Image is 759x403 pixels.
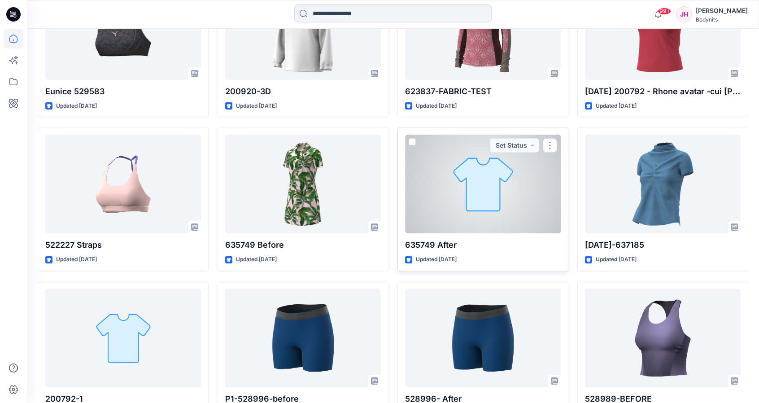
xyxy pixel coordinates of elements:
a: 522227 Straps [45,135,201,233]
a: 200792-1 [45,289,201,387]
a: 528996- After [405,289,561,387]
p: Eunice 529583 [45,85,201,98]
p: 200920-3D [225,85,381,98]
p: Updated [DATE] [236,101,277,111]
a: 635749 After [405,135,561,233]
p: Updated [DATE] [236,255,277,264]
p: Updated [DATE] [56,101,97,111]
a: P1-528996-before [225,289,381,387]
a: 528989-BEFORE [585,289,741,387]
p: 522227 Straps [45,239,201,251]
p: [DATE] 200792 - Rhone avatar -cui [PERSON_NAME] [585,85,741,98]
p: Updated [DATE] [596,255,637,264]
p: 635749 After [405,239,561,251]
a: 635749 Before [225,135,381,233]
p: 623837-FABRIC-TEST [405,85,561,98]
div: Bodynits [696,16,748,23]
div: JH [676,6,692,22]
a: 27june-637185 [585,135,741,233]
span: 99+ [658,8,671,15]
div: [PERSON_NAME] [696,5,748,16]
p: Updated [DATE] [416,101,457,111]
p: 635749 Before [225,239,381,251]
p: [DATE]-637185 [585,239,741,251]
p: Updated [DATE] [596,101,637,111]
p: Updated [DATE] [56,255,97,264]
p: Updated [DATE] [416,255,457,264]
